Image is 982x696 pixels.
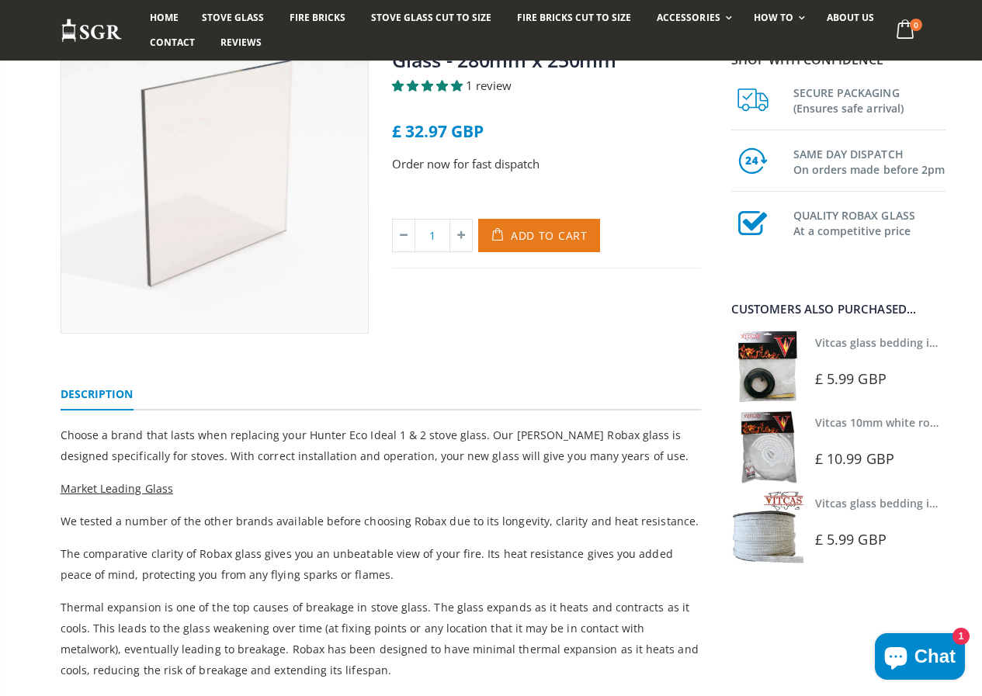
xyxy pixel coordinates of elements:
[392,120,484,142] span: £ 32.97 GBP
[61,26,369,333] img: squarestoveglass_551a7c2d-415b-40e6-9bbe-25507f7ca29d_800x_crop_center.webp
[278,5,357,30] a: Fire Bricks
[815,5,886,30] a: About us
[478,219,600,252] button: Add to Cart
[61,514,699,528] span: We tested a number of the other brands available before choosing Robax due to its longevity, clar...
[138,5,190,30] a: Home
[731,303,946,315] div: Customers also purchased...
[815,449,894,468] span: £ 10.99 GBP
[209,30,273,55] a: Reviews
[890,16,921,46] a: 0
[371,11,491,24] span: Stove Glass Cut To Size
[61,481,173,496] span: Market Leading Glass
[793,82,946,116] h3: SECURE PACKAGING (Ensures safe arrival)
[150,11,179,24] span: Home
[150,36,195,49] span: Contact
[645,5,739,30] a: Accessories
[190,5,276,30] a: Stove Glass
[815,369,887,388] span: £ 5.99 GBP
[290,11,345,24] span: Fire Bricks
[793,144,946,178] h3: SAME DAY DISPATCH On orders made before 2pm
[731,491,803,563] img: Vitcas stove glass bedding in tape
[505,5,643,30] a: Fire Bricks Cut To Size
[815,530,887,549] span: £ 5.99 GBP
[870,633,970,684] inbox-online-store-chat: Shopify online store chat
[61,600,699,677] span: Thermal expansion is one of the top causes of breakage in stove glass. The glass expands as it he...
[466,78,512,93] span: 1 review
[61,18,123,43] img: Stove Glass Replacement
[793,205,946,239] h3: QUALITY ROBAX GLASS At a competitive price
[220,36,262,49] span: Reviews
[202,11,264,24] span: Stove Glass
[827,11,874,24] span: About us
[61,379,134,410] a: Description
[511,228,588,243] span: Add to Cart
[910,19,922,31] span: 0
[731,410,803,483] img: Vitcas white rope, glue and gloves kit 10mm
[392,78,466,93] span: 5.00 stars
[138,30,206,55] a: Contact
[742,5,813,30] a: How To
[392,155,701,173] p: Order now for fast dispatch
[517,11,631,24] span: Fire Bricks Cut To Size
[731,331,803,403] img: Vitcas stove glass bedding in tape
[61,428,689,463] span: Choose a brand that lasts when replacing your Hunter Eco Ideal 1 & 2 stove glass. Our [PERSON_NAM...
[359,5,503,30] a: Stove Glass Cut To Size
[754,11,793,24] span: How To
[657,11,720,24] span: Accessories
[61,546,673,582] span: The comparative clarity of Robax glass gives you an unbeatable view of your fire. Its heat resist...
